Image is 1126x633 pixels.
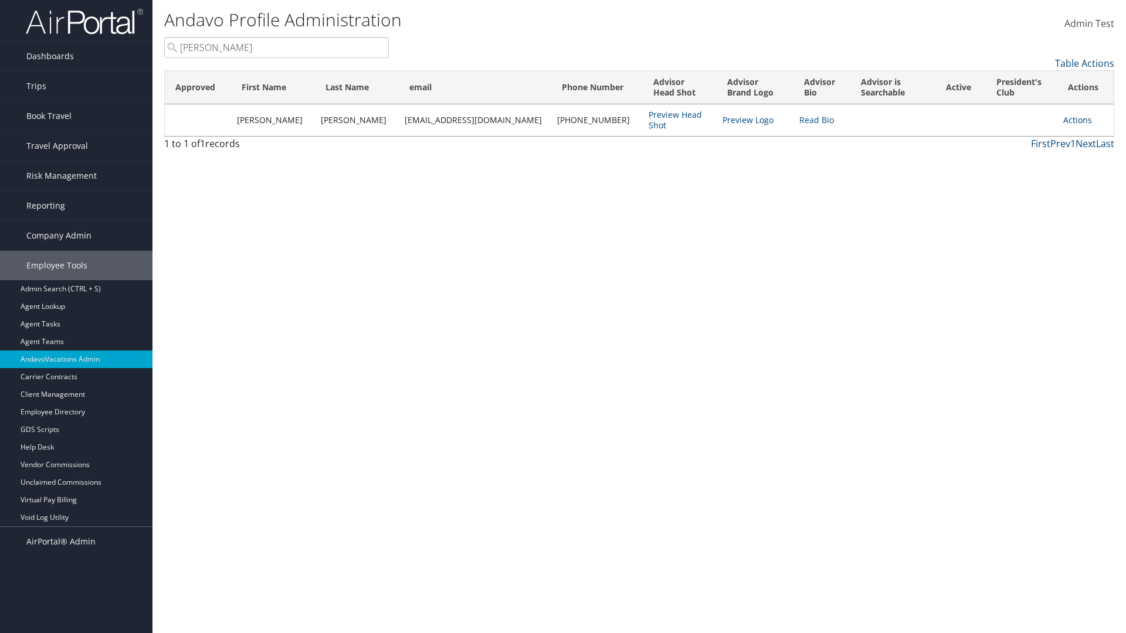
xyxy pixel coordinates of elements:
[551,104,643,136] td: [PHONE_NUMBER]
[1063,114,1092,125] a: Actions
[1064,6,1114,42] a: Admin Test
[26,221,91,250] span: Company Admin
[26,191,65,220] span: Reporting
[793,71,850,104] th: Advisor Bio: activate to sort column ascending
[26,251,87,280] span: Employee Tools
[850,71,935,104] th: Advisor is Searchable: activate to sort column ascending
[231,71,315,104] th: First Name: activate to sort column ascending
[26,527,96,556] span: AirPortal® Admin
[1055,57,1114,70] a: Table Actions
[1076,137,1096,150] a: Next
[399,71,551,104] th: email: activate to sort column ascending
[164,137,389,156] div: 1 to 1 of records
[26,131,88,161] span: Travel Approval
[399,104,551,136] td: [EMAIL_ADDRESS][DOMAIN_NAME]
[165,71,231,104] th: Approved: activate to sort column ascending
[649,109,702,131] a: Preview Head Shot
[1064,17,1114,30] span: Admin Test
[1096,137,1114,150] a: Last
[1070,137,1076,150] a: 1
[1057,71,1114,104] th: Actions
[717,71,793,104] th: Advisor Brand Logo: activate to sort column ascending
[231,104,315,136] td: [PERSON_NAME]
[315,104,399,136] td: [PERSON_NAME]
[799,114,834,125] a: Read Bio
[164,37,389,58] input: Search
[315,71,399,104] th: Last Name: activate to sort column ascending
[1050,137,1070,150] a: Prev
[26,101,72,131] span: Book Travel
[643,71,717,104] th: Advisor Head Shot: activate to sort column ascending
[26,72,46,101] span: Trips
[986,71,1058,104] th: President's Club: activate to sort column ascending
[26,8,143,35] img: airportal-logo.png
[26,42,74,71] span: Dashboards
[935,71,986,104] th: Active: activate to sort column ascending
[551,71,643,104] th: Phone Number: activate to sort column ascending
[723,114,774,125] a: Preview Logo
[164,8,798,32] h1: Andavo Profile Administration
[26,161,97,190] span: Risk Management
[200,137,205,150] span: 1
[1031,137,1050,150] a: First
